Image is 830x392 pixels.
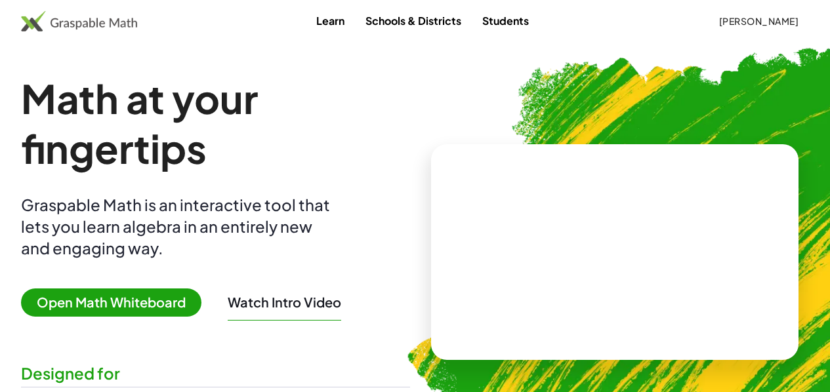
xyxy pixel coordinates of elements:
[355,9,472,33] a: Schools & Districts
[21,363,410,384] div: Designed for
[718,15,799,27] span: [PERSON_NAME]
[21,194,336,259] div: Graspable Math is an interactive tool that lets you learn algebra in an entirely new and engaging...
[21,296,212,310] a: Open Math Whiteboard
[21,288,201,317] span: Open Math Whiteboard
[21,73,410,173] h1: Math at your fingertips
[306,9,355,33] a: Learn
[228,294,341,311] button: Watch Intro Video
[708,9,809,33] button: [PERSON_NAME]
[472,9,539,33] a: Students
[516,203,713,301] video: What is this? This is dynamic math notation. Dynamic math notation plays a central role in how Gr...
